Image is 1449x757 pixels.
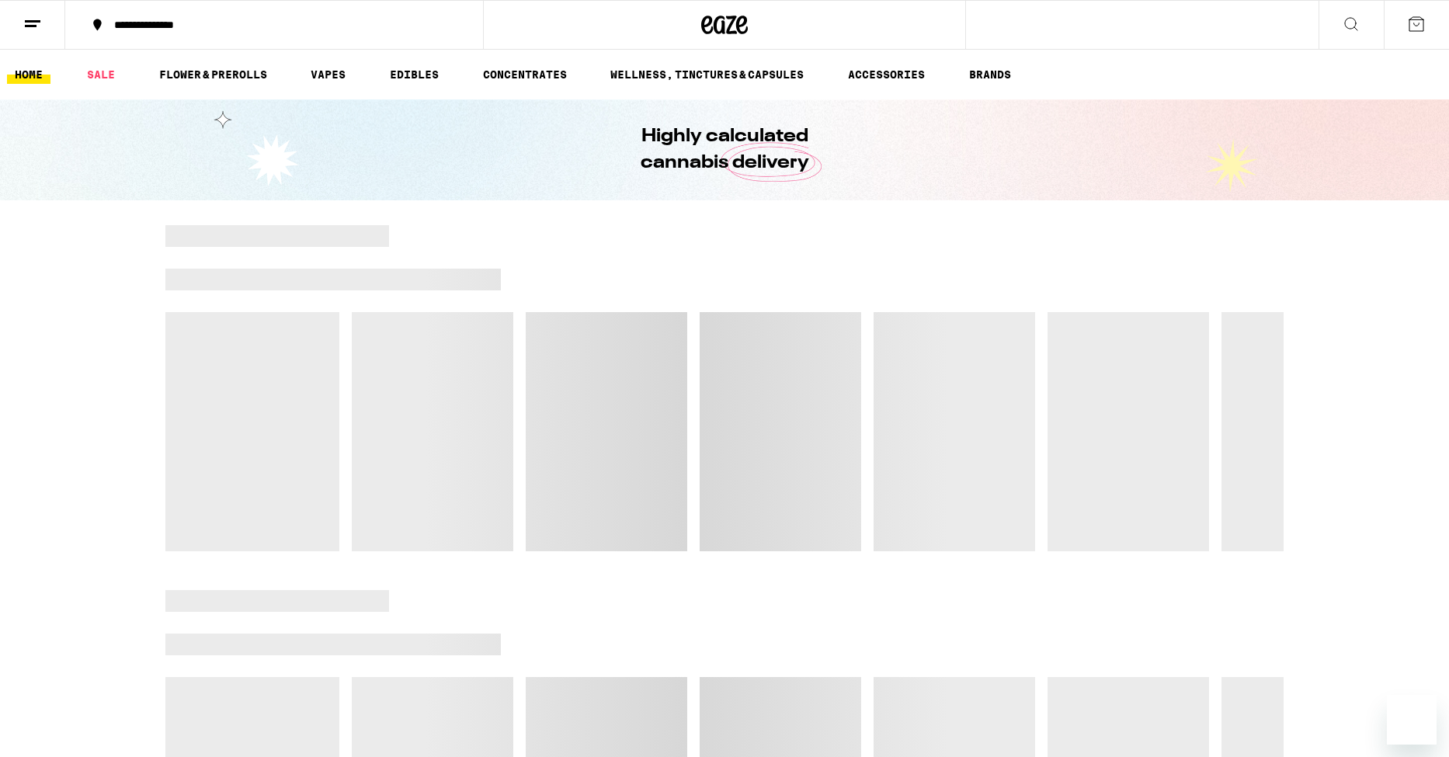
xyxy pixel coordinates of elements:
h1: Highly calculated cannabis delivery [596,123,853,176]
a: CONCENTRATES [475,65,575,84]
a: ACCESSORIES [840,65,933,84]
a: EDIBLES [382,65,447,84]
a: WELLNESS, TINCTURES & CAPSULES [603,65,811,84]
a: SALE [79,65,123,84]
a: FLOWER & PREROLLS [151,65,275,84]
a: HOME [7,65,50,84]
iframe: Button to launch messaging window [1387,695,1437,745]
a: BRANDS [961,65,1019,84]
a: VAPES [303,65,353,84]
